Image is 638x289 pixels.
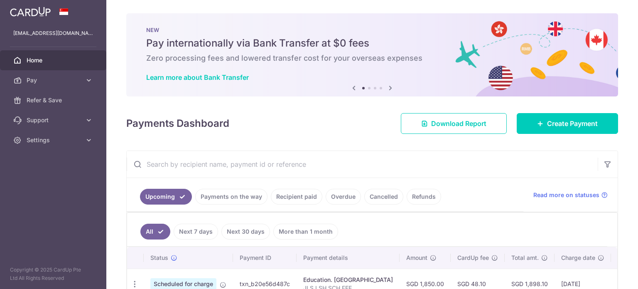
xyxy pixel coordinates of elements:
input: Search by recipient name, payment id or reference [127,151,598,178]
img: CardUp [10,7,51,17]
span: Total amt. [511,254,539,262]
span: Create Payment [547,119,598,128]
a: Recipient paid [271,189,322,205]
h6: Zero processing fees and lowered transfer cost for your overseas expenses [146,53,598,63]
a: All [140,224,170,240]
a: Payments on the way [195,189,267,205]
th: Payment ID [233,247,297,269]
div: Education. [GEOGRAPHIC_DATA] [303,276,393,284]
a: Refunds [407,189,441,205]
h4: Payments Dashboard [126,116,229,131]
span: Home [27,56,81,64]
span: Download Report [431,119,486,128]
a: Create Payment [517,113,618,134]
span: Pay [27,76,81,84]
span: CardUp fee [457,254,489,262]
p: NEW [146,27,598,33]
a: Upcoming [140,189,192,205]
a: Next 7 days [174,224,218,240]
th: Payment details [297,247,400,269]
a: Cancelled [364,189,403,205]
a: Read more on statuses [533,191,608,199]
span: Read more on statuses [533,191,599,199]
span: Refer & Save [27,96,81,104]
a: Overdue [326,189,361,205]
a: More than 1 month [273,224,338,240]
a: Download Report [401,113,507,134]
h5: Pay internationally via Bank Transfer at $0 fees [146,37,598,50]
span: Amount [406,254,427,262]
p: [EMAIL_ADDRESS][DOMAIN_NAME] [13,29,93,37]
a: Next 30 days [221,224,270,240]
span: Status [150,254,168,262]
span: Charge date [561,254,595,262]
span: Support [27,116,81,124]
span: Settings [27,136,81,144]
img: Bank transfer banner [126,13,618,96]
a: Learn more about Bank Transfer [146,73,249,82]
